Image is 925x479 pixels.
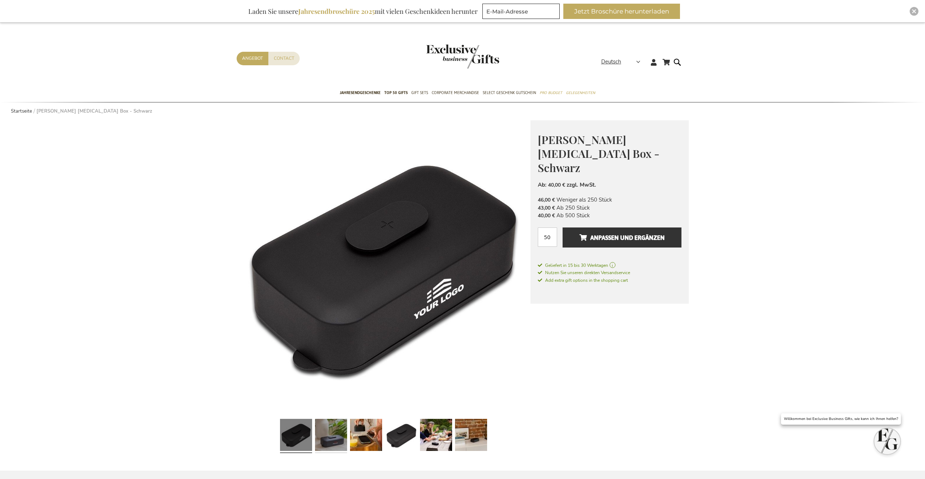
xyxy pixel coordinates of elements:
[538,204,681,212] li: Ab 250 Stück
[420,416,452,456] a: Stolp Digital Detox Box - Logo On Top
[538,227,557,247] input: Menge
[540,89,562,97] span: Pro Budget
[566,89,595,97] span: Gelegenheiten
[910,7,918,16] div: Close
[384,89,408,97] span: TOP 50 Gifts
[538,196,555,203] span: 46,00 €
[432,89,479,97] span: Corporate Merchandise
[601,58,645,66] div: Deutsch
[538,205,555,211] span: 43,00 €
[912,9,916,13] img: Close
[298,7,375,16] b: Jahresendbroschüre 2025
[567,181,596,188] span: zzgl. MwSt.
[538,270,630,276] span: Nutzen Sie unseren direkten Versandservice
[601,58,621,66] span: Deutsch
[548,182,565,188] span: 40,00 €
[11,108,32,114] a: Startseite
[350,416,382,456] a: Stolp Digital Detox Box - Logo On Top
[563,4,680,19] button: Jetzt Broschüre herunterladen
[538,276,681,284] a: Add extra gift options in the shopping cart
[426,44,463,69] a: store logo
[538,212,681,219] li: Ab 500 Stück
[455,416,487,456] a: Stolp Digital Detox Box - Logo On Top
[538,181,547,188] span: Ab:
[482,4,560,19] input: E-Mail-Adresse
[385,416,417,456] a: Stolp Digital Detox Box - Logo On Top
[538,196,681,204] li: Weniger als 250 Stück
[340,89,381,97] span: Jahresendgeschenke
[563,227,681,248] button: Anpassen und ergänzen
[315,416,347,456] a: Stolp Digital Detox Box - Schwarz
[538,262,681,269] a: Geliefert in 15 bis 30 Werktagen
[245,4,481,19] div: Laden Sie unsere mit vielen Geschenkideen herunter
[538,212,555,219] span: 40,00 €
[411,89,428,97] span: Gift Sets
[482,4,562,21] form: marketing offers and promotions
[280,416,312,456] a: Stolp Digital Detox Box - Schwarz
[237,120,530,414] img: Stolp Digital Detox Box - Schwarz
[36,108,152,114] strong: [PERSON_NAME] [MEDICAL_DATA] Box - Schwarz
[579,232,665,244] span: Anpassen und ergänzen
[483,89,536,97] span: Select Geschenk Gutschein
[426,44,499,69] img: Exclusive Business gifts logo
[538,132,660,175] span: [PERSON_NAME] [MEDICAL_DATA] Box - Schwarz
[538,269,681,276] a: Nutzen Sie unseren direkten Versandservice
[237,52,268,65] a: Angebot
[538,277,628,283] span: Add extra gift options in the shopping cart
[268,52,300,65] a: Contact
